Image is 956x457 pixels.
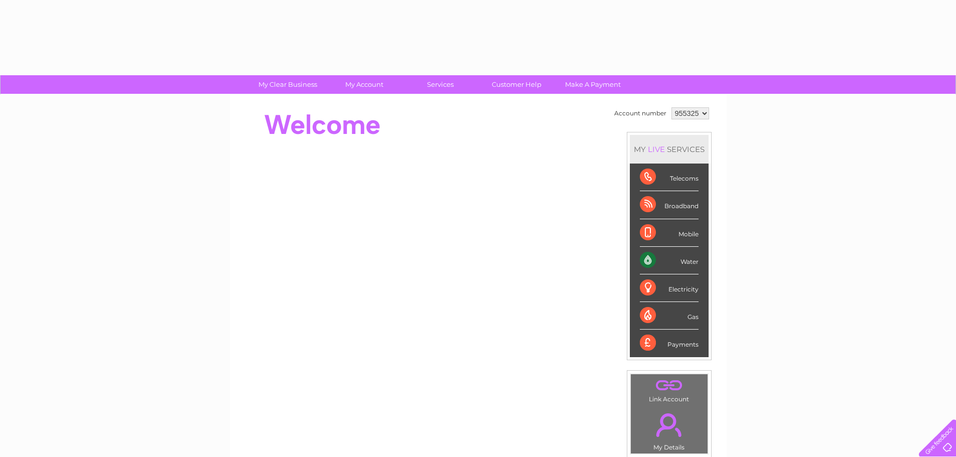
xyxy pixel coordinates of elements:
[646,144,667,154] div: LIVE
[323,75,405,94] a: My Account
[640,302,699,330] div: Gas
[552,75,634,94] a: Make A Payment
[475,75,558,94] a: Customer Help
[640,330,699,357] div: Payments
[640,247,699,274] div: Water
[630,405,708,454] td: My Details
[640,219,699,247] div: Mobile
[630,135,709,164] div: MY SERVICES
[612,105,669,122] td: Account number
[633,407,705,442] a: .
[640,191,699,219] div: Broadband
[630,374,708,405] td: Link Account
[633,377,705,394] a: .
[640,164,699,191] div: Telecoms
[399,75,482,94] a: Services
[246,75,329,94] a: My Clear Business
[640,274,699,302] div: Electricity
